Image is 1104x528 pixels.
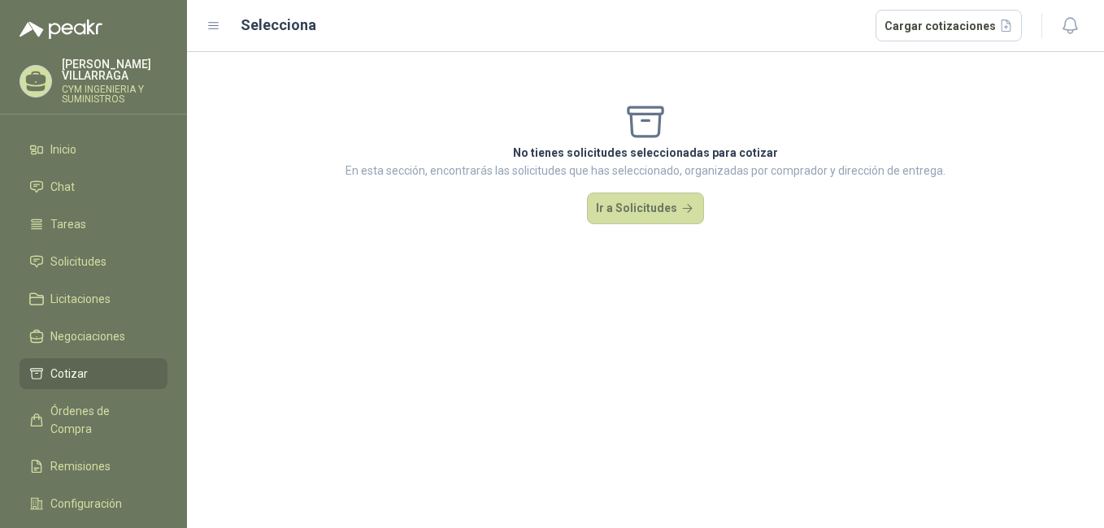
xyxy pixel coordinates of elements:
p: [PERSON_NAME] VILLARRAGA [62,58,167,81]
button: Ir a Solicitudes [587,193,704,225]
span: Remisiones [50,457,111,475]
a: Inicio [20,134,167,165]
button: Cargar cotizaciones [876,10,1023,42]
p: En esta sección, encontrarás las solicitudes que has seleccionado, organizadas por comprador y di... [346,162,945,180]
a: Chat [20,171,167,202]
a: Configuración [20,488,167,519]
span: Negociaciones [50,327,125,345]
span: Chat [50,178,75,196]
span: Solicitudes [50,253,106,270]
a: Órdenes de Compra [20,396,167,444]
p: CYM INGENIERIA Y SUMINISTROS [62,84,167,104]
span: Licitaciones [50,290,111,308]
span: Inicio [50,141,76,158]
p: No tienes solicitudes seleccionadas para cotizar [346,144,945,162]
a: Solicitudes [20,246,167,277]
a: Cotizar [20,358,167,389]
a: Remisiones [20,451,167,482]
span: Tareas [50,215,86,233]
span: Configuración [50,495,122,513]
span: Órdenes de Compra [50,402,152,438]
a: Licitaciones [20,283,167,314]
a: Tareas [20,209,167,240]
h2: Selecciona [241,14,316,37]
a: Negociaciones [20,321,167,352]
span: Cotizar [50,365,88,383]
img: Logo peakr [20,19,102,39]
